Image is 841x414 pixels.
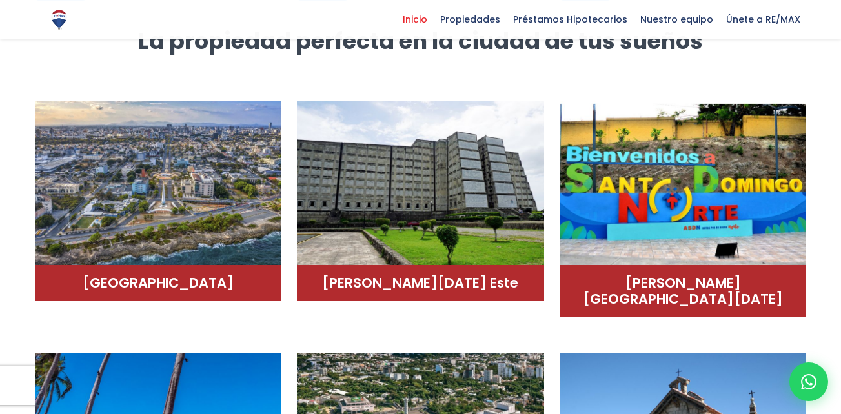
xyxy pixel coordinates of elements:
span: Nuestro equipo [634,10,720,29]
img: Distrito Nacional (3) [297,101,544,275]
img: Santo Domingo Norte [560,101,807,275]
img: Distrito Nacional (2) [35,101,282,275]
span: Préstamos Hipotecarios [507,10,634,29]
span: Únete a RE/MAX [720,10,807,29]
a: Distrito Nacional (3)[PERSON_NAME][DATE] Este [297,91,544,301]
span: Inicio [396,10,434,29]
a: Distrito Nacional (2)[GEOGRAPHIC_DATA] [35,91,282,301]
h4: [PERSON_NAME][DATE] Este [310,275,531,291]
h4: [PERSON_NAME][GEOGRAPHIC_DATA][DATE] [572,275,794,307]
img: Logo de REMAX [48,8,70,31]
a: Santo Domingo Norte[PERSON_NAME][GEOGRAPHIC_DATA][DATE] [560,91,807,317]
span: Propiedades [434,10,507,29]
h4: [GEOGRAPHIC_DATA] [48,275,269,291]
strong: La propiedad perfecta en la ciudad de tus sueños [138,25,703,57]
